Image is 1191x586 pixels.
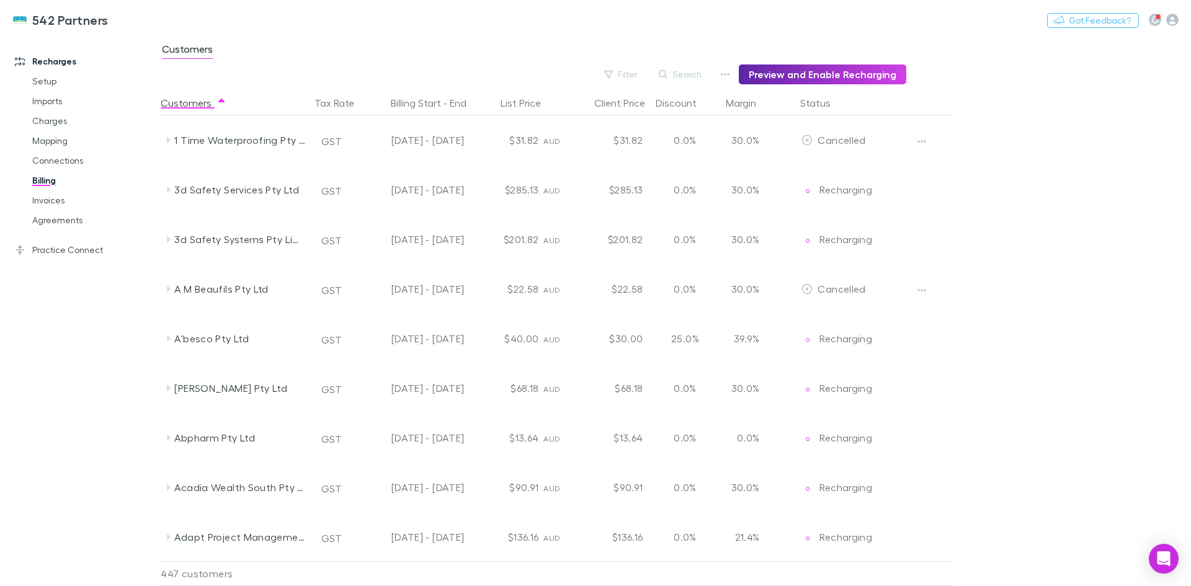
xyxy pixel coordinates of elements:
div: $90.91 [573,463,648,512]
span: Recharging [819,233,872,245]
button: Customers [161,91,226,115]
div: [DATE] - [DATE] [362,165,464,215]
img: Recharging [801,185,814,197]
div: Adapt Project Management Pty Ltd [174,512,306,562]
div: $40.00 [469,314,543,363]
button: Discount [656,91,711,115]
p: 39.9% [727,331,759,346]
button: GST [316,181,347,201]
div: 447 customers [161,561,310,586]
div: $201.82 [573,215,648,264]
button: Filter [598,67,645,82]
div: $22.58 [469,264,543,314]
img: Recharging [801,334,814,346]
span: AUD [543,236,560,245]
a: Mapping [20,131,167,151]
button: GST [316,231,347,251]
span: AUD [543,384,560,394]
p: 30.0% [727,282,759,296]
img: Recharging [801,532,814,544]
div: A M Beaufils Pty Ltd [174,264,306,314]
a: Setup [20,71,167,91]
a: Billing [20,171,167,190]
button: Client Price [594,91,660,115]
div: $68.18 [469,363,543,413]
button: Search [653,67,709,82]
h3: 542 Partners [32,12,109,27]
img: 542 Partners's Logo [12,12,27,27]
img: Recharging [801,482,814,495]
div: 0.0% [648,463,722,512]
button: GST [316,380,347,399]
div: [DATE] - [DATE] [362,363,464,413]
div: Abpharm Pty LtdGST[DATE] - [DATE]$13.64AUD$13.640.0%0.0%EditRechargingRecharging [161,413,960,463]
div: 0.0% [648,512,722,562]
div: $90.91 [469,463,543,512]
div: [PERSON_NAME] Pty LtdGST[DATE] - [DATE]$68.18AUD$68.180.0%30.0%EditRechargingRecharging [161,363,960,413]
span: AUD [543,533,560,543]
div: 3d Safety Services Pty Ltd [174,165,306,215]
p: 21.4% [727,530,759,544]
a: Imports [20,91,167,111]
span: AUD [543,434,560,443]
div: $30.00 [573,314,648,363]
a: Practice Connect [2,240,167,260]
span: AUD [543,186,560,195]
a: Invoices [20,190,167,210]
div: 0.0% [648,413,722,463]
a: Connections [20,151,167,171]
div: [PERSON_NAME] Pty Ltd [174,363,306,413]
div: 3d Safety Services Pty LtdGST[DATE] - [DATE]$285.13AUD$285.130.0%30.0%EditRechargingRecharging [161,165,960,215]
button: List Price [501,91,556,115]
div: A'besco Pty Ltd [174,314,306,363]
div: Open Intercom Messenger [1149,544,1179,574]
span: AUD [543,136,560,146]
div: 0.0% [648,264,722,314]
div: 0.0% [648,363,722,413]
div: $13.64 [573,413,648,463]
div: $136.16 [469,512,543,562]
p: 30.0% [727,480,759,495]
div: 25.0% [648,314,722,363]
span: Recharging [819,432,872,443]
span: Cancelled [818,283,865,295]
div: A'besco Pty LtdGST[DATE] - [DATE]$40.00AUD$30.0025.0%39.9%EditRechargingRecharging [161,314,960,363]
img: Recharging [801,433,814,445]
button: GST [316,280,347,300]
button: GST [316,528,347,548]
div: Adapt Project Management Pty LtdGST[DATE] - [DATE]$136.16AUD$136.160.0%21.4%EditRechargingRecharging [161,512,960,562]
div: A M Beaufils Pty LtdGST[DATE] - [DATE]$22.58AUD$22.580.0%30.0%EditCancelled [161,264,960,314]
span: Customers [162,43,213,59]
p: 30.0% [727,381,759,396]
button: Billing Start - End [391,91,481,115]
div: [DATE] - [DATE] [362,512,464,562]
img: Recharging [801,234,814,247]
button: Tax Rate [314,91,369,115]
a: Recharges [2,51,167,71]
div: [DATE] - [DATE] [362,463,464,512]
button: GST [316,479,347,499]
button: GST [316,131,347,151]
div: [DATE] - [DATE] [362,314,464,363]
button: Margin [726,91,771,115]
span: Recharging [819,332,872,344]
div: $31.82 [469,115,543,165]
button: Preview and Enable Recharging [739,64,906,84]
span: Recharging [819,481,872,493]
span: Recharging [819,531,872,543]
div: $285.13 [573,165,648,215]
div: $13.64 [469,413,543,463]
div: $136.16 [573,512,648,562]
div: 0.0% [648,165,722,215]
p: 30.0% [727,182,759,197]
a: 542 Partners [5,5,116,35]
div: [DATE] - [DATE] [362,215,464,264]
div: 3d Safety Systems Pty LimitedGST[DATE] - [DATE]$201.82AUD$201.820.0%30.0%EditRechargingRecharging [161,215,960,264]
button: GST [316,429,347,449]
p: 30.0% [727,133,759,148]
div: $22.58 [573,264,648,314]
